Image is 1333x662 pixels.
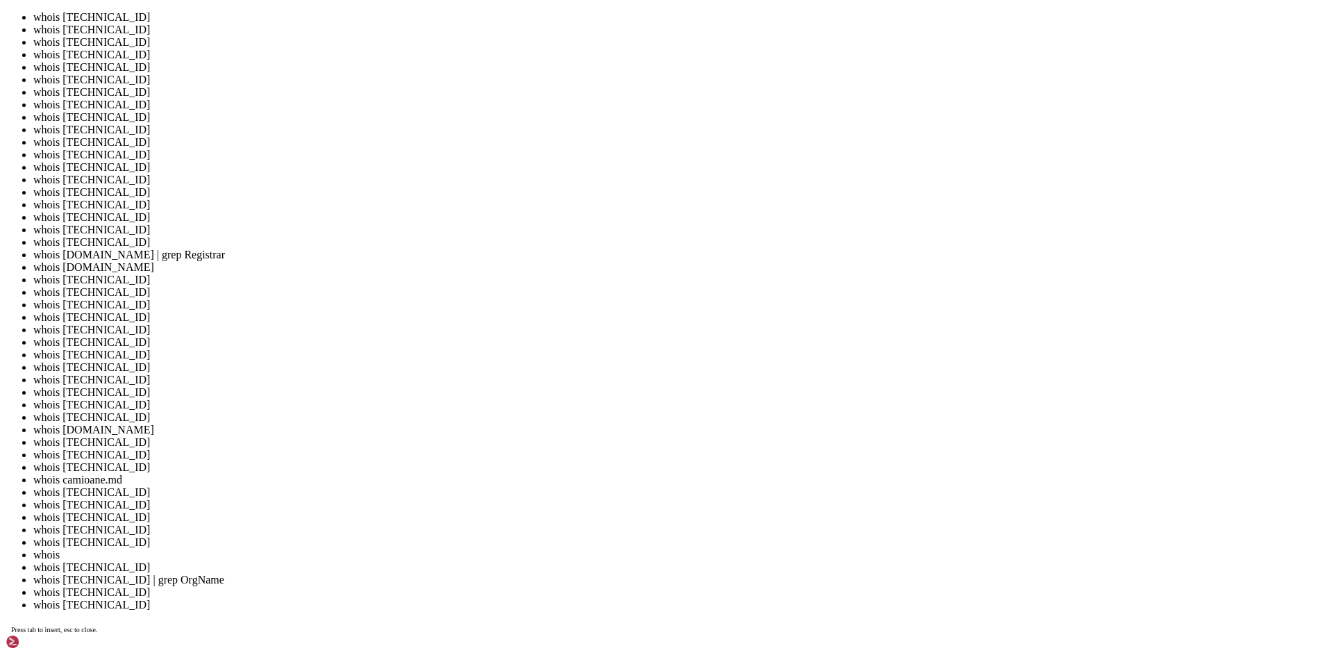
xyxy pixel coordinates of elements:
x-row: just raised the bar for easy, resilient and secure K8s cluster deployment. [6,171,1152,183]
li: whois [TECHNICAL_ID] [33,199,1327,211]
x-row: System information as of [DATE] [6,76,1152,88]
li: whois [TECHNICAL_ID] [33,174,1327,186]
x-row: To see these additional updates run: apt list --upgradable [6,254,1152,265]
span: Press tab to insert, esc to close. [11,626,97,634]
x-row: 680 updates can be applied immediately. [6,242,1152,254]
x-row: Usage of /: 76.1% of 24.44GB Users logged in: 0 [6,112,1152,124]
li: whois [TECHNICAL_ID] [33,136,1327,149]
li: whois [TECHNICAL_ID] [33,386,1327,399]
li: whois [TECHNICAL_ID] [33,11,1327,24]
li: whois [TECHNICAL_ID] [33,274,1327,286]
li: whois [TECHNICAL_ID] [33,286,1327,299]
li: whois [DOMAIN_NAME] [33,424,1327,436]
li: whois [TECHNICAL_ID] [33,161,1327,174]
li: whois [TECHNICAL_ID] [33,486,1327,499]
li: whois [TECHNICAL_ID] [33,536,1327,549]
li: whois [TECHNICAL_ID] [33,86,1327,99]
li: whois [TECHNICAL_ID] [33,524,1327,536]
li: whois [TECHNICAL_ID] [33,36,1327,49]
li: whois [TECHNICAL_ID] [33,49,1327,61]
li: whois [TECHNICAL_ID] [33,336,1327,349]
li: whois [TECHNICAL_ID] [33,24,1327,36]
x-row: Welcome to Ubuntu 22.04.5 LTS (GNU/Linux 5.15.0-139-generic x86_64) [6,6,1152,17]
li: whois [TECHNICAL_ID] [33,461,1327,474]
li: whois [TECHNICAL_ID] [33,349,1327,361]
li: whois [TECHNICAL_ID] [33,411,1327,424]
li: whois [TECHNICAL_ID] [33,599,1327,611]
li: whois [TECHNICAL_ID] [33,449,1327,461]
li: whois [DOMAIN_NAME] [33,261,1327,274]
x-row: Last login: [DATE] from [TECHNICAL_ID] [6,324,1152,336]
li: whois [DOMAIN_NAME] | grep Registrar [33,249,1327,261]
li: whois [TECHNICAL_ID] [33,311,1327,324]
x-row: * Strictly confined Kubernetes makes edge and IoT secure. Learn how MicroK8s [6,159,1152,171]
li: whois [TECHNICAL_ID] [33,111,1327,124]
li: whois [TECHNICAL_ID] [33,186,1327,199]
x-row: Swap usage: 36% [6,135,1152,147]
x-row: root@vps130383:~# who [6,336,1152,348]
li: whois [TECHNICAL_ID] [33,211,1327,224]
x-row: Memory usage: 24% IPv4 address for eth0: [TECHNICAL_ID] [6,124,1152,135]
li: whois [TECHNICAL_ID] [33,61,1327,74]
li: whois [TECHNICAL_ID] [33,99,1327,111]
x-row: Expanded Security Maintenance for Applications is not enabled. [6,218,1152,230]
li: whois [TECHNICAL_ID] [33,74,1327,86]
li: whois [TECHNICAL_ID] [33,511,1327,524]
li: whois [TECHNICAL_ID] [33,399,1327,411]
x-row: Learn more about enabling ESM Apps service at [URL][DOMAIN_NAME] [6,289,1152,301]
x-row: * Documentation: [URL][DOMAIN_NAME] [6,29,1152,41]
li: whois [TECHNICAL_ID] [33,374,1327,386]
li: whois [TECHNICAL_ID] | grep OrgName [33,574,1327,586]
x-row: 38 additional security updates can be applied with ESM Apps. [6,277,1152,289]
li: whois [TECHNICAL_ID] [33,324,1327,336]
div: (21, 28) [128,336,134,348]
x-row: * Management: [URL][DOMAIN_NAME] [6,41,1152,53]
li: whois [TECHNICAL_ID] [33,586,1327,599]
li: whois [TECHNICAL_ID] [33,561,1327,574]
li: whois [TECHNICAL_ID] [33,124,1327,136]
x-row: System load: 0.08 Processes: 126 [6,100,1152,112]
x-row: * Support: [URL][DOMAIN_NAME] [6,53,1152,65]
li: whois [TECHNICAL_ID] [33,499,1327,511]
li: whois [TECHNICAL_ID] [33,436,1327,449]
li: whois [TECHNICAL_ID] [33,361,1327,374]
x-row: [URL][DOMAIN_NAME] [6,195,1152,206]
li: whois [TECHNICAL_ID] [33,236,1327,249]
li: whois [TECHNICAL_ID] [33,299,1327,311]
li: whois [TECHNICAL_ID] [33,224,1327,236]
li: whois [33,549,1327,561]
li: whois camioane.md [33,474,1327,486]
img: Shellngn [6,635,85,649]
li: whois [TECHNICAL_ID] [33,149,1327,161]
